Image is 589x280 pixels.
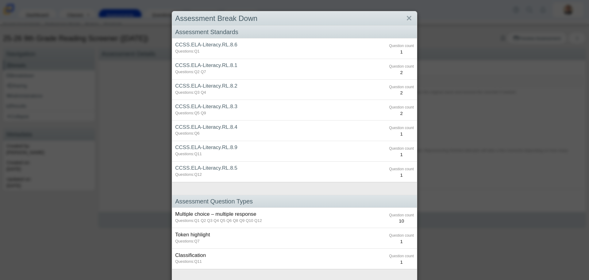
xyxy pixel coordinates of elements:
[389,254,414,259] dt: Question count
[389,167,414,172] dt: Question count
[389,64,414,69] dt: Question count
[175,104,237,109] a: CCSS.ELA-Literacy.RL.8.3
[175,211,387,218] h2: Multiple choice – multiple response
[389,151,414,158] dd: 1
[389,105,414,110] dt: Question count
[172,11,417,26] div: Assessment Break Down
[201,90,206,95] a: Q4
[194,172,202,177] a: Q12
[389,218,414,224] dd: 10
[389,259,414,265] dd: 1
[239,218,244,223] a: Q9
[389,110,414,116] dd: 2
[175,110,387,116] div: Questions:
[175,218,387,223] div: Questions:
[175,172,387,177] div: Questions:
[207,218,212,223] a: Q3
[194,111,199,115] a: Q5
[175,259,387,264] div: Questions:
[389,146,414,151] dt: Question count
[389,238,414,245] dd: 1
[389,43,414,49] dt: Question count
[175,165,237,171] a: CCSS.ELA-Literacy.RL.8.5
[389,233,414,238] dt: Question count
[175,42,237,48] a: CCSS.ELA-Literacy.RL.8.6
[194,259,202,264] a: Q11
[175,231,387,239] h2: Token highlight
[404,13,414,24] a: Close
[389,49,414,55] dd: 1
[201,111,206,115] a: Q9
[194,131,199,136] a: Q6
[246,218,253,223] a: Q10
[194,239,199,243] a: Q7
[175,144,237,150] a: CCSS.ELA-Literacy.RL.8.9
[194,49,199,53] a: Q1
[233,218,238,223] a: Q8
[254,218,262,223] a: Q12
[194,69,199,74] a: Q2
[175,131,387,136] div: Questions:
[175,239,387,244] div: Questions:
[389,85,414,90] dt: Question count
[194,218,199,223] a: Q1
[194,152,202,156] a: Q11
[175,49,387,54] div: Questions:
[389,131,414,137] dd: 1
[220,218,225,223] a: Q5
[389,69,414,76] dd: 2
[175,124,237,130] a: CCSS.ELA-Literacy.RL.8.4
[389,213,414,218] dt: Question count
[175,252,387,259] h2: Classification
[389,172,414,178] dd: 1
[175,69,387,75] div: Questions:
[175,90,387,95] div: Questions:
[194,90,199,95] a: Q3
[201,69,206,74] a: Q7
[214,218,219,223] a: Q4
[175,83,237,89] a: CCSS.ELA-Literacy.RL.8.2
[201,218,206,223] a: Q2
[172,26,417,38] div: Assessment Standards
[172,195,417,208] div: Assessment Question Types
[175,62,237,68] a: CCSS.ELA-Literacy.RL.8.1
[226,218,232,223] a: Q6
[175,151,387,157] div: Questions:
[389,125,414,131] dt: Question count
[389,89,414,96] dd: 2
